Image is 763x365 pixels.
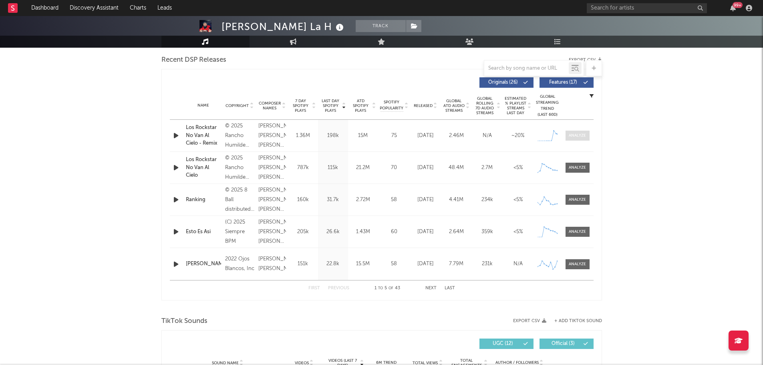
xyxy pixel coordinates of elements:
[380,164,408,172] div: 70
[479,339,533,349] button: UGC(12)
[380,132,408,140] div: 75
[505,228,531,236] div: <5%
[546,319,602,323] button: + Add TikTok Sound
[186,260,221,268] a: [PERSON_NAME]
[225,186,254,214] div: © 2025 8 Ball distributed by [PERSON_NAME] Music Latina Inc.
[290,164,316,172] div: 787k
[378,286,383,290] span: to
[225,121,254,150] div: © 2025 Rancho Humilde distributed by Warner Music Latina Inc..
[258,254,286,274] div: [PERSON_NAME] [PERSON_NAME]
[474,260,501,268] div: 231k
[474,132,501,140] div: N/A
[380,260,408,268] div: 58
[443,196,470,204] div: 4.41M
[186,156,221,179] a: Los Rockstar No Van Al Cielo
[290,99,311,113] span: 7 Day Spotify Plays
[365,284,409,293] div: 1 5 43
[308,286,320,290] button: First
[554,319,602,323] button: + Add TikTok Sound
[350,99,371,113] span: ATD Spotify Plays
[545,80,582,85] span: Features ( 17 )
[443,260,470,268] div: 7.79M
[545,341,582,346] span: Official ( 3 )
[320,132,346,140] div: 198k
[290,228,316,236] div: 205k
[536,94,560,118] div: Global Streaming Trend (Last 60D)
[479,77,533,88] button: Originals(26)
[485,80,521,85] span: Originals ( 26 )
[443,132,470,140] div: 2.46M
[443,228,470,236] div: 2.64M
[258,101,281,111] span: Composer Names
[474,164,501,172] div: 2.7M
[474,228,501,236] div: 359k
[186,124,221,147] a: Los Rockstar No Van Al Cielo - Remix
[320,260,346,268] div: 22.8k
[484,65,569,72] input: Search by song name or URL
[505,96,527,115] span: Estimated % Playlist Streams Last Day
[258,121,286,150] div: [PERSON_NAME], [PERSON_NAME] [PERSON_NAME] [PERSON_NAME], [PERSON_NAME], [PERSON_NAME] [PERSON_NA...
[505,132,531,140] div: ~ 20 %
[186,103,221,109] div: Name
[412,164,439,172] div: [DATE]
[258,153,286,182] div: [PERSON_NAME], [PERSON_NAME] [PERSON_NAME] [PERSON_NAME] & [PERSON_NAME]
[540,77,594,88] button: Features(17)
[730,5,736,11] button: 99+
[350,196,376,204] div: 2.72M
[505,260,531,268] div: N/A
[389,286,393,290] span: of
[380,228,408,236] div: 60
[320,164,346,172] div: 115k
[221,20,346,33] div: [PERSON_NAME] La H
[425,286,437,290] button: Next
[350,164,376,172] div: 21.2M
[474,96,496,115] span: Global Rolling 7D Audio Streams
[445,286,455,290] button: Last
[356,20,406,32] button: Track
[414,103,433,108] span: Released
[380,99,403,111] span: Spotify Popularity
[485,341,521,346] span: UGC ( 12 )
[569,58,602,63] button: Export CSV
[290,196,316,204] div: 160k
[161,317,207,326] span: TikTok Sounds
[474,196,501,204] div: 234k
[513,319,546,323] button: Export CSV
[328,286,349,290] button: Previous
[505,164,531,172] div: <5%
[290,132,316,140] div: 1.36M
[412,196,439,204] div: [DATE]
[380,196,408,204] div: 58
[225,153,254,182] div: © 2025 Rancho Humilde distributed by Warner Music Latina Inc..
[443,99,465,113] span: Global ATD Audio Streams
[443,164,470,172] div: 48.4M
[412,228,439,236] div: [DATE]
[540,339,594,349] button: Official(3)
[186,196,221,204] a: Ranking
[225,103,249,108] span: Copyright
[350,260,376,268] div: 15.5M
[320,196,346,204] div: 31.7k
[320,99,341,113] span: Last Day Spotify Plays
[186,228,221,236] a: Esto Es Asi
[412,260,439,268] div: [DATE]
[225,254,254,274] div: 2022 Ojos Blancos, Inc
[320,228,346,236] div: 26.6k
[412,132,439,140] div: [DATE]
[161,55,226,65] span: Recent DSP Releases
[225,218,254,246] div: (C) 2025 Siempre BPM
[290,260,316,268] div: 151k
[258,218,286,246] div: [PERSON_NAME], [PERSON_NAME] [PERSON_NAME] & [PERSON_NAME]
[733,2,743,8] div: 99 +
[258,186,286,214] div: [PERSON_NAME], [PERSON_NAME], [PERSON_NAME] [PERSON_NAME] [PERSON_NAME], [PERSON_NAME] +2 others
[587,3,707,13] input: Search for artists
[350,132,376,140] div: 15M
[350,228,376,236] div: 1.43M
[505,196,531,204] div: <5%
